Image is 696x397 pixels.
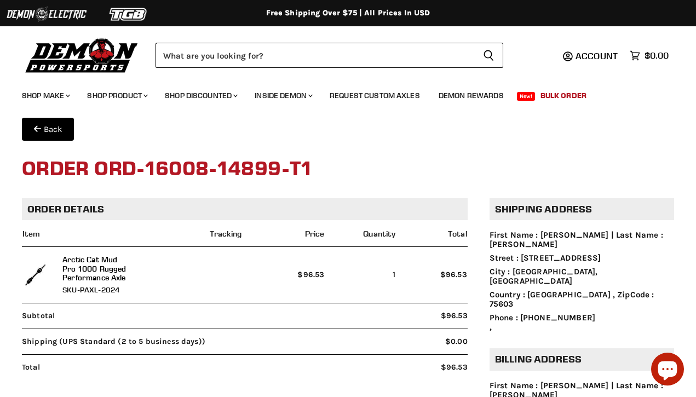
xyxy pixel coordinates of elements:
[445,337,468,346] span: $0.00
[325,228,396,247] th: Quantity
[22,354,396,380] span: Total
[157,84,244,107] a: Shop Discounted
[440,270,467,279] span: $96.53
[321,84,428,107] a: Request Custom Axles
[88,4,170,25] img: TGB Logo 2
[490,254,674,263] li: Street : [STREET_ADDRESS]
[22,303,396,329] span: Subtotal
[490,198,674,221] h2: Shipping address
[517,92,536,101] span: New!
[645,50,669,61] span: $0.00
[490,231,674,250] li: First Name : [PERSON_NAME] | Last Name : [PERSON_NAME]
[490,348,674,371] h2: Billing address
[490,231,674,332] ul: ,
[5,4,88,25] img: Demon Electric Logo 2
[14,80,666,107] ul: Main menu
[156,43,474,68] input: Search
[246,84,319,107] a: Inside Demon
[79,84,154,107] a: Shop Product
[156,43,503,68] form: Product
[474,43,503,68] button: Search
[22,329,396,354] span: Shipping (UPS Standard (2 to 5 business days))
[22,36,142,74] img: Demon Powersports
[490,267,674,286] li: City : [GEOGRAPHIC_DATA], [GEOGRAPHIC_DATA]
[441,363,468,372] span: $96.53
[430,84,512,107] a: Demon Rewards
[62,255,128,282] a: Arctic Cat Mud Pro 1000 Rugged Performance Axle
[22,198,468,221] h2: Order details
[209,228,254,247] th: Tracking
[441,311,468,320] span: $96.53
[22,261,49,289] img: Arctic Cat Mud Pro 1000 Rugged Performance Axle - SKU-PAXL-2024
[22,228,209,247] th: Item
[648,353,687,388] inbox-online-store-chat: Shopify online store chat
[490,313,674,323] li: Phone : [PHONE_NUMBER]
[325,247,396,303] td: 1
[576,50,618,61] span: Account
[254,228,325,247] th: Price
[396,228,468,247] th: Total
[297,270,324,279] span: $96.53
[490,290,674,309] li: Country : [GEOGRAPHIC_DATA] , ZipCode : 75603
[624,48,674,64] a: $0.00
[62,286,128,294] span: SKU-PAXL-2024
[14,84,77,107] a: Shop Make
[22,152,674,187] h1: Order ORD-16008-14899-T1
[571,51,624,61] a: Account
[532,84,595,107] a: Bulk Order
[22,118,74,141] button: Back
